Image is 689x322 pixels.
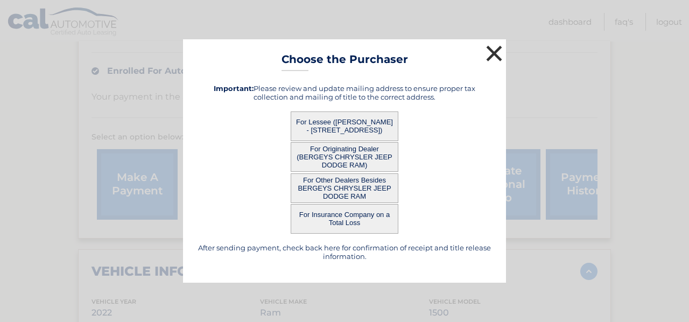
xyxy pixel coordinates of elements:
[214,84,254,93] strong: Important:
[196,243,493,261] h5: After sending payment, check back here for confirmation of receipt and title release information.
[282,53,408,72] h3: Choose the Purchaser
[483,43,505,64] button: ×
[291,111,398,141] button: For Lessee ([PERSON_NAME] - [STREET_ADDRESS])
[291,173,398,203] button: For Other Dealers Besides BERGEYS CHRYSLER JEEP DODGE RAM
[291,204,398,234] button: For Insurance Company on a Total Loss
[291,142,398,172] button: For Originating Dealer (BERGEYS CHRYSLER JEEP DODGE RAM)
[196,84,493,101] h5: Please review and update mailing address to ensure proper tax collection and mailing of title to ...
